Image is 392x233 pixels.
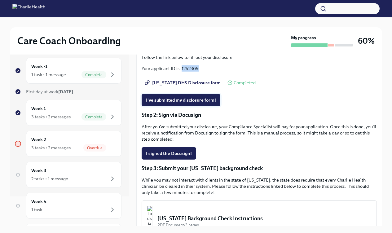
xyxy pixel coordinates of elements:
[142,165,377,172] p: Step 3: Submit your [US_STATE] background check
[58,89,73,95] strong: [DATE]
[234,81,256,85] span: Completed
[15,193,121,219] a: Week 41 task
[15,162,121,188] a: Week 32 tasks • 1 message
[142,77,225,89] a: [US_STATE] DHS Disclosure form
[31,72,66,78] div: 1 task • 1 message
[142,54,377,60] p: Follow the link below to fill out your disclosure.
[31,198,46,205] h6: Week 4
[142,124,377,142] p: After you've submitted your disclosure, your Compliance Specialist will pay for your application....
[142,65,377,72] p: Your applicant ID is: 1242369
[31,207,42,213] div: 1 task
[358,35,375,46] h3: 60%
[146,80,221,86] span: [US_STATE] DHS Disclosure form
[146,97,216,103] span: I've submitted my disclosure form!
[15,100,121,126] a: Week 13 tasks • 2 messagesComplete
[157,215,372,222] div: [US_STATE] Background Check Instructions
[15,58,121,84] a: Week -11 task • 1 messageComplete
[31,136,46,143] h6: Week 2
[83,146,106,150] span: Overdue
[142,94,220,106] button: I've submitted my disclosure form!
[142,111,377,119] p: Step 2: Sign via Docusign
[31,176,68,182] div: 2 tasks • 1 message
[31,145,71,151] div: 3 tasks • 2 messages
[31,167,46,174] h6: Week 3
[142,147,196,160] button: I signed the Docusign!
[26,89,73,95] span: First day at work
[81,73,106,77] span: Complete
[15,89,121,95] a: First day at work[DATE]
[31,105,46,112] h6: Week 1
[291,35,316,41] strong: My progress
[31,114,71,120] div: 3 tasks • 2 messages
[15,131,121,157] a: Week 23 tasks • 2 messagesOverdue
[12,4,45,14] img: CharlieHealth
[31,63,47,70] h6: Week -1
[17,35,121,47] h2: Care Coach Onboarding
[142,177,377,196] p: While you may not interact with clients in the state of [US_STATE], the state does require that e...
[146,150,192,156] span: I signed the Docusign!
[157,222,372,228] div: PDF Document • 3 pages
[81,115,106,119] span: Complete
